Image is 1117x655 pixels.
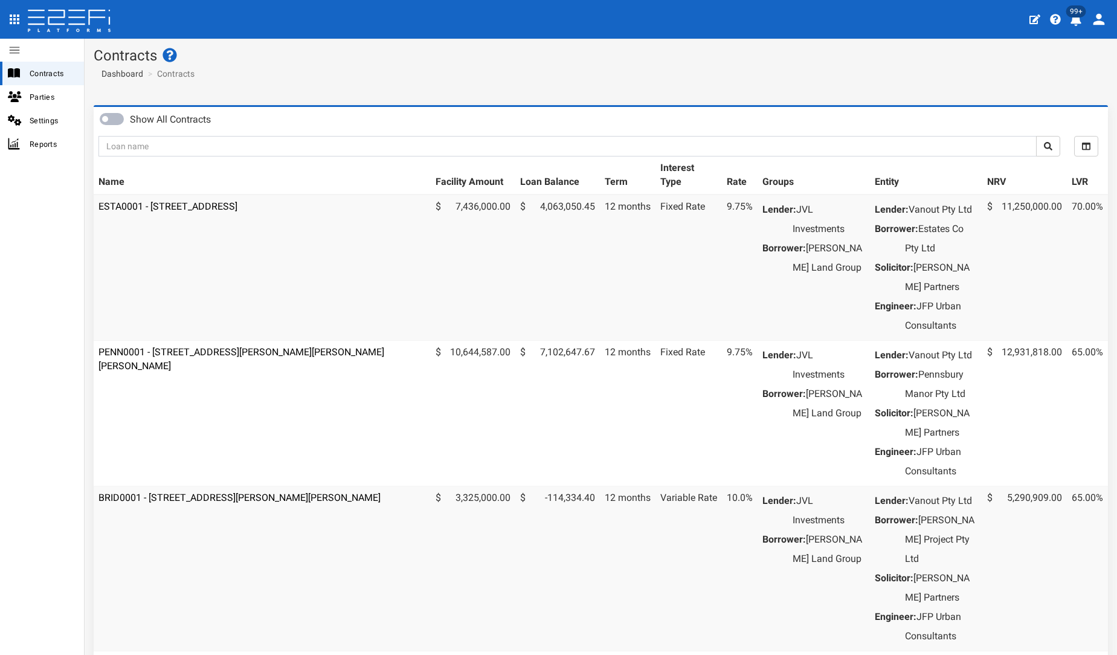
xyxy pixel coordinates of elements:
a: BRID0001 - [STREET_ADDRESS][PERSON_NAME][PERSON_NAME] [98,492,381,503]
dd: JVL Investments [793,346,865,384]
dd: JFP Urban Consultants [905,442,977,481]
dd: [PERSON_NAME] Partners [905,404,977,442]
h1: Contracts [94,48,1108,63]
dt: Borrower: [875,365,918,384]
span: Dashboard [97,69,143,79]
a: Dashboard [97,68,143,80]
span: Parties [30,90,74,104]
th: Rate [722,156,758,195]
td: 65.00% [1067,340,1108,486]
dt: Lender: [762,491,796,511]
dd: JFP Urban Consultants [905,607,977,646]
th: Loan Balance [515,156,600,195]
li: Contracts [145,68,195,80]
dt: Borrower: [762,530,806,549]
th: Facility Amount [431,156,515,195]
span: Contracts [30,66,74,80]
td: 10.0% [722,486,758,651]
td: 4,063,050.45 [515,195,600,341]
dt: Lender: [875,491,909,511]
th: Interest Type [655,156,722,195]
td: 10,644,587.00 [431,340,515,486]
dt: Solicitor: [875,258,913,277]
dd: JVL Investments [793,200,865,239]
a: PENN0001 - [STREET_ADDRESS][PERSON_NAME][PERSON_NAME][PERSON_NAME] [98,346,384,372]
td: Fixed Rate [655,195,722,341]
label: Show All Contracts [130,113,211,127]
th: Entity [870,156,982,195]
td: 9.75% [722,340,758,486]
dt: Lender: [762,346,796,365]
dd: Vanout Pty Ltd [905,491,977,511]
th: NRV [982,156,1067,195]
dd: Vanout Pty Ltd [905,200,977,219]
dd: Pennsbury Manor Pty Ltd [905,365,977,404]
dd: [PERSON_NAME] Land Group [793,530,865,569]
td: Variable Rate [655,486,722,651]
dd: [PERSON_NAME] Partners [905,258,977,297]
dd: Estates Co Pty Ltd [905,219,977,258]
th: Groups [758,156,870,195]
td: 5,290,909.00 [982,486,1067,651]
dd: [PERSON_NAME] Project Pty Ltd [905,511,977,569]
td: -114,334.40 [515,486,600,651]
td: 12 months [600,340,655,486]
a: ESTA0001 - [STREET_ADDRESS] [98,201,237,212]
dt: Lender: [875,346,909,365]
dd: Vanout Pty Ltd [905,346,977,365]
dt: Lender: [875,200,909,219]
dt: Engineer: [875,297,916,316]
dd: [PERSON_NAME] Partners [905,569,977,607]
span: Settings [30,114,74,127]
dt: Borrower: [762,384,806,404]
span: Reports [30,137,74,151]
td: 11,250,000.00 [982,195,1067,341]
dt: Borrower: [875,511,918,530]
dt: Lender: [762,200,796,219]
td: 12 months [600,195,655,341]
dt: Engineer: [875,607,916,627]
th: Term [600,156,655,195]
td: 65.00% [1067,486,1108,651]
dt: Borrower: [762,239,806,258]
dd: JVL Investments [793,491,865,530]
dt: Solicitor: [875,569,913,588]
td: 9.75% [722,195,758,341]
dd: [PERSON_NAME] Land Group [793,384,865,423]
dt: Solicitor: [875,404,913,423]
td: 12,931,818.00 [982,340,1067,486]
dt: Borrower: [875,219,918,239]
dt: Engineer: [875,442,916,462]
dd: [PERSON_NAME] Land Group [793,239,865,277]
dd: JFP Urban Consultants [905,297,977,335]
th: Name [94,156,431,195]
td: 7,102,647.67 [515,340,600,486]
td: 12 months [600,486,655,651]
th: LVR [1067,156,1108,195]
td: 7,436,000.00 [431,195,515,341]
td: Fixed Rate [655,340,722,486]
input: Loan name [98,136,1037,156]
td: 70.00% [1067,195,1108,341]
td: 3,325,000.00 [431,486,515,651]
